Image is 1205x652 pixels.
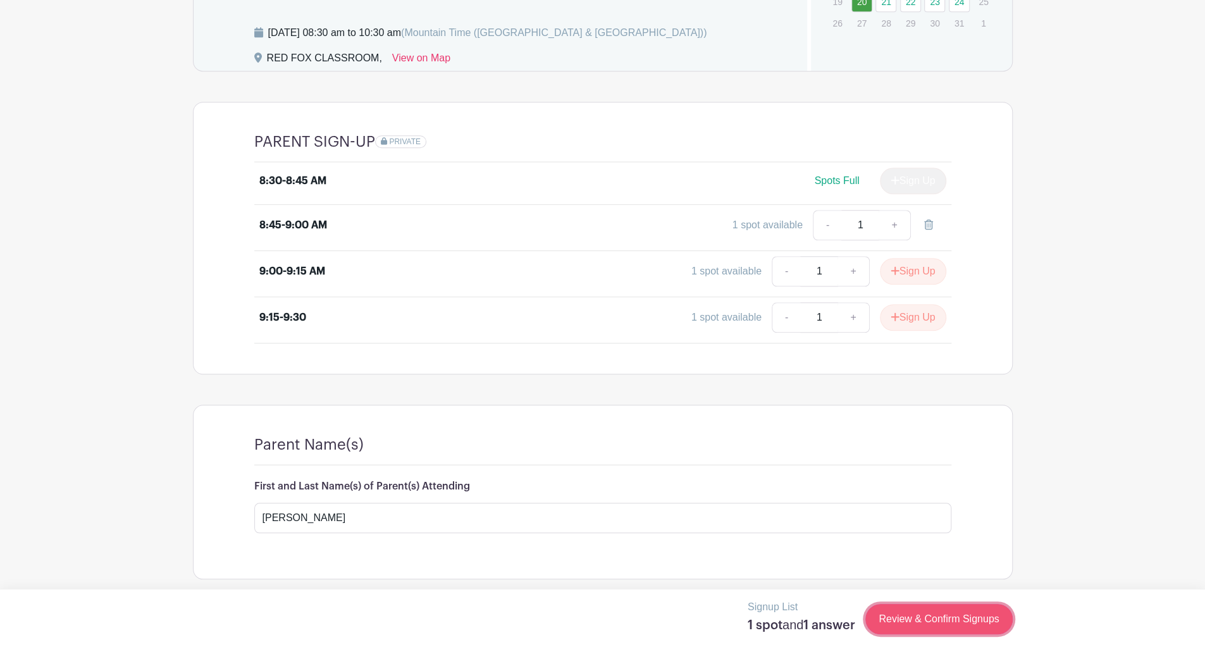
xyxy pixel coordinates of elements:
[259,264,325,279] div: 9:00-9:15 AM
[851,13,872,33] p: 27
[837,302,869,333] a: +
[748,617,855,633] h5: 1 spot 1 answer
[900,13,921,33] p: 29
[973,13,994,33] p: 1
[732,218,803,233] div: 1 spot available
[254,503,951,533] input: Type your answer
[401,27,707,38] span: (Mountain Time ([GEOGRAPHIC_DATA] & [GEOGRAPHIC_DATA]))
[865,604,1012,634] a: Review & Confirm Signups
[259,173,326,188] div: 8:30-8:45 AM
[254,133,375,151] h4: PARENT SIGN-UP
[837,256,869,286] a: +
[880,258,946,285] button: Sign Up
[880,304,946,331] button: Sign Up
[267,51,382,71] div: RED FOX CLASSROOM,
[879,210,910,240] a: +
[924,13,945,33] p: 30
[748,600,855,615] p: Signup List
[949,13,970,33] p: 31
[875,13,896,33] p: 28
[772,256,801,286] a: -
[827,13,848,33] p: 26
[254,481,951,493] h6: First and Last Name(s) of Parent(s) Attending
[389,137,421,146] span: PRIVATE
[814,175,859,186] span: Spots Full
[254,436,364,454] h4: Parent Name(s)
[691,310,762,325] div: 1 spot available
[259,218,327,233] div: 8:45-9:00 AM
[691,264,762,279] div: 1 spot available
[772,302,801,333] a: -
[782,618,803,632] span: and
[813,210,842,240] a: -
[392,51,450,71] a: View on Map
[268,25,707,40] div: [DATE] 08:30 am to 10:30 am
[259,310,306,325] div: 9:15-9:30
